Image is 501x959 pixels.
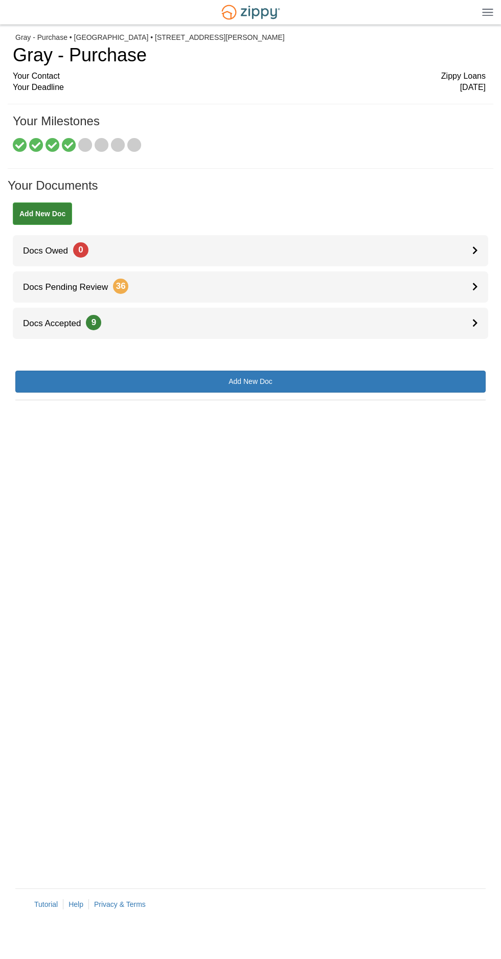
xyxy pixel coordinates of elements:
[69,900,83,908] a: Help
[13,318,101,328] span: Docs Accepted
[13,308,488,339] a: Docs Accepted9
[482,8,493,16] img: Mobile Dropdown Menu
[13,82,486,94] div: Your Deadline
[94,900,146,908] a: Privacy & Terms
[34,900,58,908] a: Tutorial
[15,371,486,393] a: Add New Doc
[13,71,486,82] div: Your Contact
[8,179,493,202] h1: Your Documents
[13,246,88,256] span: Docs Owed
[441,71,486,82] span: Zippy Loans
[13,271,488,303] a: Docs Pending Review36
[460,82,486,94] span: [DATE]
[73,242,88,258] span: 0
[13,115,486,138] h1: Your Milestones
[13,235,488,266] a: Docs Owed0
[15,33,486,42] div: Gray - Purchase • [GEOGRAPHIC_DATA] • [STREET_ADDRESS][PERSON_NAME]
[13,282,128,292] span: Docs Pending Review
[13,45,486,65] h1: Gray - Purchase
[113,279,128,294] span: 36
[86,315,101,330] span: 9
[13,202,72,225] a: Add New Doc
